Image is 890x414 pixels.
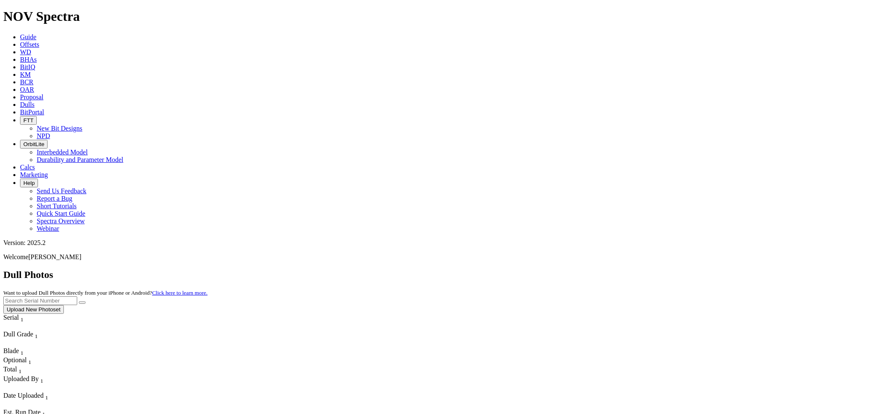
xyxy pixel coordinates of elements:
div: Column Menu [3,384,100,392]
a: Guide [20,33,36,40]
a: BHAs [20,56,37,63]
span: Help [23,180,35,186]
div: Column Menu [3,340,62,347]
a: Quick Start Guide [37,210,85,217]
a: NPD [37,132,50,139]
span: Sort None [28,356,31,364]
p: Welcome [3,253,887,261]
span: Uploaded By [3,375,39,382]
a: Dulls [20,101,35,108]
a: Short Tutorials [37,202,77,210]
a: Durability and Parameter Model [37,156,124,163]
div: Dull Grade Sort None [3,331,62,340]
span: OrbitLite [23,141,44,147]
button: OrbitLite [20,140,48,149]
span: Sort None [19,366,22,373]
span: Total [3,366,17,373]
a: WD [20,48,31,56]
div: Serial Sort None [3,314,39,323]
sub: 1 [45,394,48,401]
div: Version: 2025.2 [3,239,887,247]
span: Sort None [20,314,23,321]
sub: 1 [20,350,23,356]
a: BitIQ [20,63,35,71]
div: Optional Sort None [3,356,33,366]
span: FTT [23,117,33,124]
a: KM [20,71,31,78]
div: Sort None [3,356,33,366]
a: OAR [20,86,34,93]
div: Sort None [3,375,100,392]
span: Sort None [35,331,38,338]
span: [PERSON_NAME] [28,253,81,260]
div: Sort None [3,347,33,356]
small: Want to upload Dull Photos directly from your iPhone or Android? [3,290,207,296]
a: Calcs [20,164,35,171]
span: Date Uploaded [3,392,43,399]
a: Click here to learn more. [152,290,208,296]
span: Sort None [45,392,48,399]
span: Sort None [40,375,43,382]
a: Proposal [20,93,43,101]
a: Offsets [20,41,39,48]
span: Dull Grade [3,331,33,338]
a: Interbedded Model [37,149,88,156]
span: Sort None [20,347,23,354]
button: Upload New Photoset [3,305,64,314]
div: Total Sort None [3,366,33,375]
input: Search Serial Number [3,296,77,305]
a: Report a Bug [37,195,72,202]
sub: 1 [28,359,31,365]
a: BitPortal [20,109,44,116]
a: Spectra Overview [37,217,85,225]
a: Webinar [37,225,59,232]
button: Help [20,179,38,187]
a: BCR [20,78,33,86]
sub: 1 [20,316,23,323]
div: Sort None [3,392,66,409]
h1: NOV Spectra [3,9,887,24]
div: Sort None [3,331,62,347]
div: Column Menu [3,323,39,331]
span: Optional [3,356,27,364]
h2: Dull Photos [3,269,887,280]
sub: 1 [35,333,38,339]
div: Blade Sort None [3,347,33,356]
a: Marketing [20,171,48,178]
span: Blade [3,347,19,354]
sub: 1 [19,369,22,375]
div: Column Menu [3,401,66,409]
span: Serial [3,314,19,321]
div: Sort None [3,366,33,375]
div: Date Uploaded Sort None [3,392,66,401]
a: New Bit Designs [37,125,82,132]
div: Uploaded By Sort None [3,375,100,384]
sub: 1 [40,378,43,384]
a: Send Us Feedback [37,187,86,194]
div: Sort None [3,314,39,331]
button: FTT [20,116,37,125]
